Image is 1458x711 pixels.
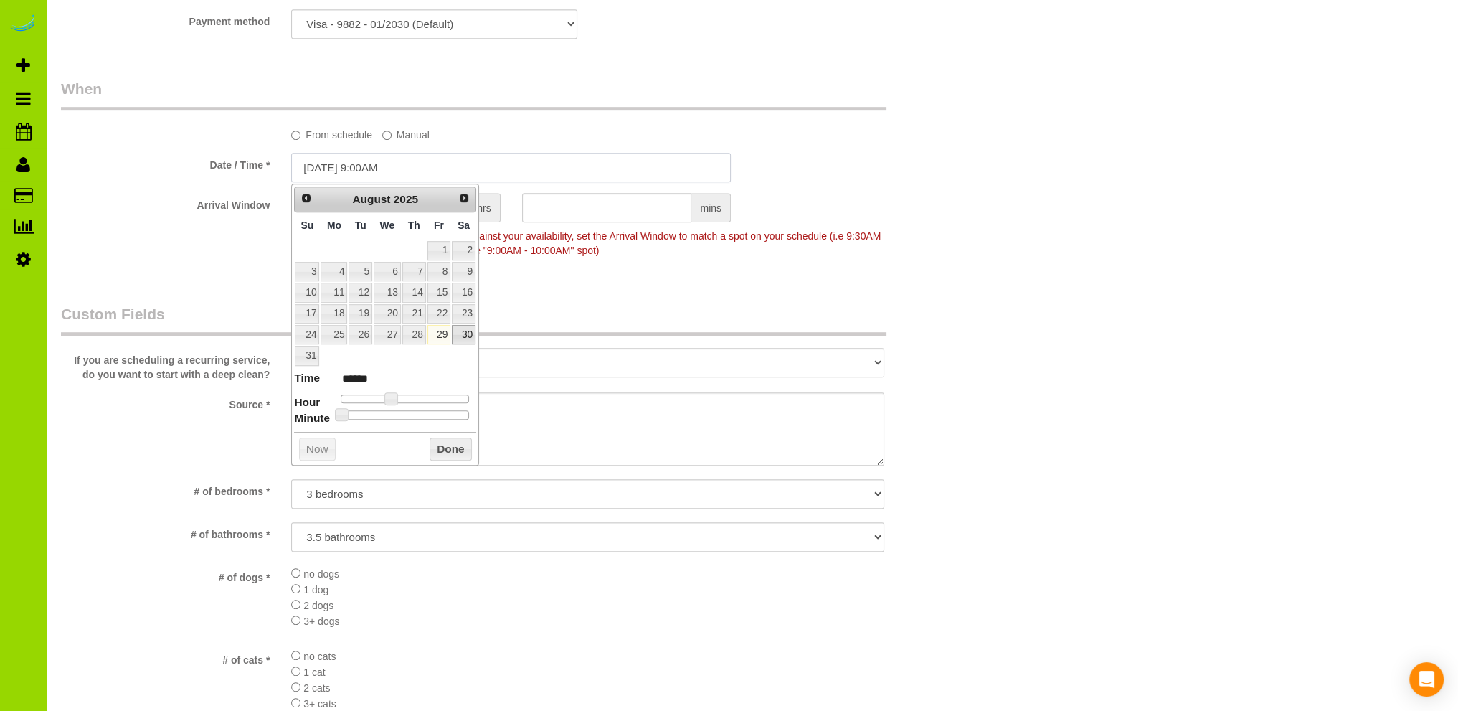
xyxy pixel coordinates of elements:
a: 20 [374,304,401,324]
span: hrs [468,193,500,222]
label: Manual [382,123,430,142]
label: Payment method [50,9,280,29]
label: If you are scheduling a recurring service, do you want to start with a deep clean? [50,348,280,382]
span: 2 cats [303,682,330,694]
label: # of bedrooms * [50,479,280,499]
a: Next [454,189,474,209]
a: 5 [349,262,371,281]
span: Prev [300,192,312,204]
span: Sunday [300,220,313,231]
legend: When [61,78,886,110]
label: Source * [50,392,280,412]
label: Arrival Window [50,193,280,212]
a: 11 [321,283,347,302]
input: MM/DD/YYYY HH:MM [291,153,731,182]
a: 12 [349,283,371,302]
a: 22 [427,304,450,324]
span: Thursday [408,220,420,231]
label: # of cats * [50,648,280,667]
span: 3+ cats [303,698,336,710]
a: 6 [374,262,401,281]
span: 2025 [394,193,418,205]
a: 13 [374,283,401,302]
a: 1 [427,241,450,260]
span: 3+ dogs [303,616,339,627]
a: 25 [321,325,347,344]
input: Manual [382,131,392,140]
label: # of dogs * [50,565,280,585]
a: 18 [321,304,347,324]
span: August [352,193,390,205]
a: 27 [374,325,401,344]
a: 7 [402,262,426,281]
a: 15 [427,283,450,302]
a: 29 [427,325,450,344]
a: 23 [452,304,475,324]
span: Wednesday [380,220,395,231]
button: Now [299,438,336,461]
a: 19 [349,304,371,324]
span: mins [691,193,731,222]
a: Prev [296,189,316,209]
a: 24 [295,325,319,344]
a: 9 [452,262,475,281]
input: From schedule [291,131,300,140]
span: no cats [303,651,336,662]
span: 2 dogs [303,600,333,611]
span: 1 cat [303,667,325,678]
label: From schedule [291,123,372,142]
a: 4 [321,262,347,281]
dt: Hour [294,395,320,413]
button: Done [430,438,472,461]
span: 1 dog [303,584,328,595]
span: no dogs [303,568,339,580]
dt: Minute [294,410,330,428]
a: 21 [402,304,426,324]
a: 8 [427,262,450,281]
a: 26 [349,325,371,344]
a: 28 [402,325,426,344]
a: 16 [452,283,475,302]
span: Next [458,192,470,204]
label: # of bathrooms * [50,522,280,542]
a: 17 [295,304,319,324]
div: Open Intercom Messenger [1409,662,1444,697]
span: Friday [434,220,444,231]
a: 2 [452,241,475,260]
a: 31 [295,346,319,365]
a: 3 [295,262,319,281]
span: Tuesday [355,220,366,231]
a: 30 [452,325,475,344]
label: Date / Time * [50,153,280,172]
a: 14 [402,283,426,302]
span: Monday [327,220,341,231]
a: 10 [295,283,319,302]
span: Saturday [458,220,470,231]
dt: Time [294,370,320,388]
legend: Custom Fields [61,303,886,336]
span: To make this booking count against your availability, set the Arrival Window to match a spot on y... [291,230,881,256]
img: Automaid Logo [9,14,37,34]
